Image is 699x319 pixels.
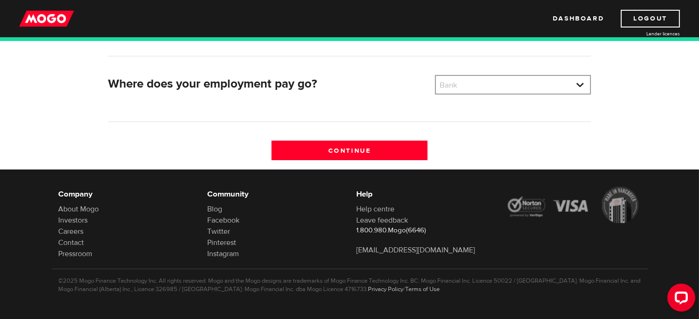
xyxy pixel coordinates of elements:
[208,238,237,247] a: Pinterest
[59,249,93,258] a: Pressroom
[357,216,408,225] a: Leave feedback
[59,277,641,293] p: ©2025 Mogo Finance Technology Inc. All rights reserved. Mogo and the Mogo designs are trademarks ...
[357,189,492,200] h6: Help
[19,10,74,27] img: mogo_logo-11ee424be714fa7cbb0f0f49df9e16ec.png
[357,204,395,214] a: Help centre
[621,10,680,27] a: Logout
[59,189,194,200] h6: Company
[368,285,404,293] a: Privacy Policy
[660,280,699,319] iframe: LiveChat chat widget
[59,204,99,214] a: About Mogo
[208,204,223,214] a: Blog
[208,227,231,236] a: Twitter
[506,187,641,223] img: legal-icons-92a2ffecb4d32d839781d1b4e4802d7b.png
[271,141,428,160] input: Continue
[59,238,84,247] a: Contact
[108,77,428,91] h2: Where does your employment pay go?
[208,249,239,258] a: Instagram
[553,10,604,27] a: Dashboard
[610,30,680,37] a: Lender licences
[208,189,343,200] h6: Community
[208,216,240,225] a: Facebook
[59,227,84,236] a: Careers
[406,285,440,293] a: Terms of Use
[357,226,492,235] p: 1.800.980.Mogo(6646)
[59,216,88,225] a: Investors
[357,245,475,255] a: [EMAIL_ADDRESS][DOMAIN_NAME]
